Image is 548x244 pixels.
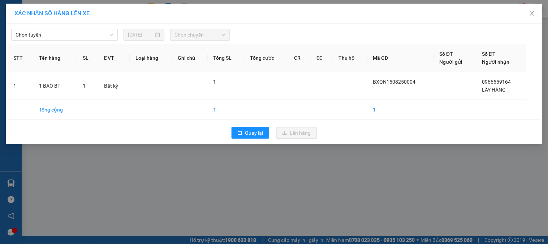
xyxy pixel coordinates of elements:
[482,79,511,85] span: 0966559164
[98,44,130,72] th: ĐVT
[98,72,130,100] td: Bất kỳ
[14,10,90,17] span: XÁC NHẬN SỐ HÀNG LÊN XE
[276,127,317,139] button: uploadLên hàng
[522,4,542,24] button: Close
[367,100,434,120] td: 1
[213,79,216,85] span: 1
[208,100,245,120] td: 1
[440,51,453,57] span: Số ĐT
[174,29,225,40] span: Chọn chuyến
[232,127,269,139] button: rollbackQuay lại
[33,44,77,72] th: Tên hàng
[311,44,333,72] th: CC
[482,51,496,57] span: Số ĐT
[373,79,415,85] span: BXQN1508250004
[333,44,367,72] th: Thu hộ
[130,44,172,72] th: Loại hàng
[8,44,33,72] th: STT
[208,44,245,72] th: Tổng SL
[245,129,263,137] span: Quay lại
[128,31,154,39] input: 15/08/2025
[33,100,77,120] td: Tổng cộng
[33,72,77,100] td: 1 BAO BT
[482,59,510,65] span: Người nhận
[237,130,242,136] span: rollback
[172,44,207,72] th: Ghi chú
[482,87,506,93] span: LẤY HÀNG
[83,83,86,89] span: 1
[367,44,434,72] th: Mã GD
[245,44,289,72] th: Tổng cước
[77,44,98,72] th: SL
[16,29,113,40] span: Chọn tuyến
[440,59,463,65] span: Người gửi
[529,10,535,16] span: close
[288,44,311,72] th: CR
[8,72,33,100] td: 1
